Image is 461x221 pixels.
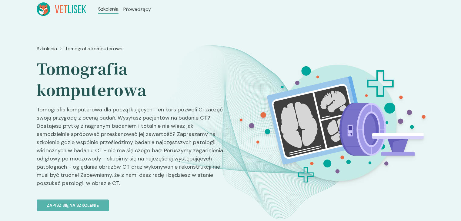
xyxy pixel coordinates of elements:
[37,192,226,211] a: Zapisz się na szkolenie
[37,58,226,101] h2: Tomografia komputerowa
[98,5,119,13] a: Szkolenia
[65,45,122,52] a: Tomografia komputerowa
[47,202,99,209] p: Zapisz się na szkolenie
[37,45,57,52] a: Szkolenia
[37,200,109,211] button: Zapisz się na szkolenie
[230,43,445,204] img: Z4uvYJbqstJ99mG9_CT_BT.svg
[37,106,226,192] p: Tomografia komputerowa dla początkujących! Ten kurs pozwoli Ci zacząć swoją przygodę z oceną bada...
[123,6,151,13] a: Prowadzący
